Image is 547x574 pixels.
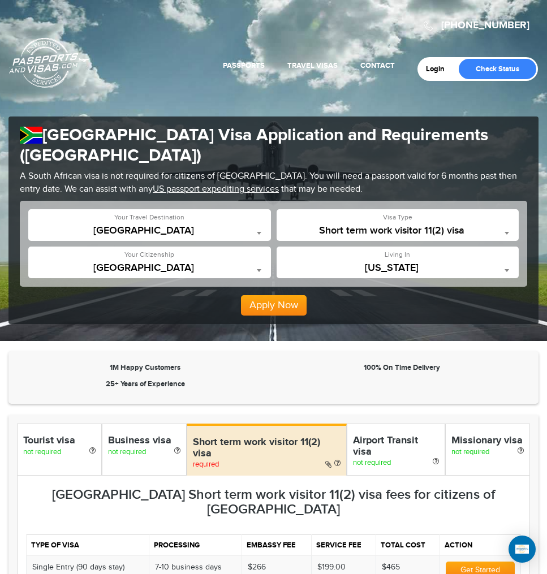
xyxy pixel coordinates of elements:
strong: 100% On Time Delivery [364,363,440,372]
p: A South African visa is not required for citizens of [GEOGRAPHIC_DATA]. You will need a passport ... [20,170,527,196]
span: Single Entry (90 days stay) [32,563,124,572]
a: Check Status [459,59,536,79]
iframe: Customer reviews powered by Trustpilot [277,379,528,392]
a: [PHONE_NUMBER] [441,19,529,32]
h4: Missionary visa [451,435,524,447]
label: Your Citizenship [124,250,174,260]
h4: Business visa [108,435,180,447]
h4: Tourist visa [23,435,96,447]
a: Travel Visas [287,61,338,70]
span: Short term work visitor 11(2) visa [282,225,514,236]
a: Contact [360,61,395,70]
span: United States [34,262,265,278]
h4: Short term work visitor 11(2) visa [193,437,341,460]
span: South Africa [34,225,265,241]
span: South Africa [34,225,265,236]
h3: [GEOGRAPHIC_DATA] Short term work visitor 11(2) visa fees for citizens of [GEOGRAPHIC_DATA] [26,487,521,517]
span: New York [282,262,514,278]
button: Apply Now [241,295,307,316]
span: required [193,460,219,469]
th: Type of visa [27,534,149,555]
span: not required [451,447,489,456]
span: $199.00 [317,563,346,572]
span: 7-10 business days [155,563,222,572]
label: Your Travel Destination [114,213,184,222]
span: $266 [248,563,266,572]
th: Embassy fee [242,534,311,555]
div: Open Intercom Messenger [509,536,536,563]
span: United States [34,262,265,274]
h4: Airport Transit visa [353,435,439,458]
label: Visa Type [383,213,412,222]
a: Login [426,64,453,74]
span: not required [108,447,146,456]
span: New York [282,262,514,274]
th: Processing [149,534,242,555]
span: not required [23,447,61,456]
a: Passports [223,61,265,70]
a: US passport expediting services [153,184,279,195]
a: Passports & [DOMAIN_NAME] [9,37,89,88]
span: not required [353,458,391,467]
th: Total cost [376,534,440,555]
strong: 25+ Years of Experience [106,379,185,389]
strong: 1M Happy Customers [110,363,180,372]
span: Short term work visitor 11(2) visa [282,225,514,241]
th: Action [440,534,521,555]
label: Living In [385,250,410,260]
th: Service fee [311,534,376,555]
h1: [GEOGRAPHIC_DATA] Visa Application and Requirements ([GEOGRAPHIC_DATA]) [20,125,527,166]
span: $465 [382,563,400,572]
